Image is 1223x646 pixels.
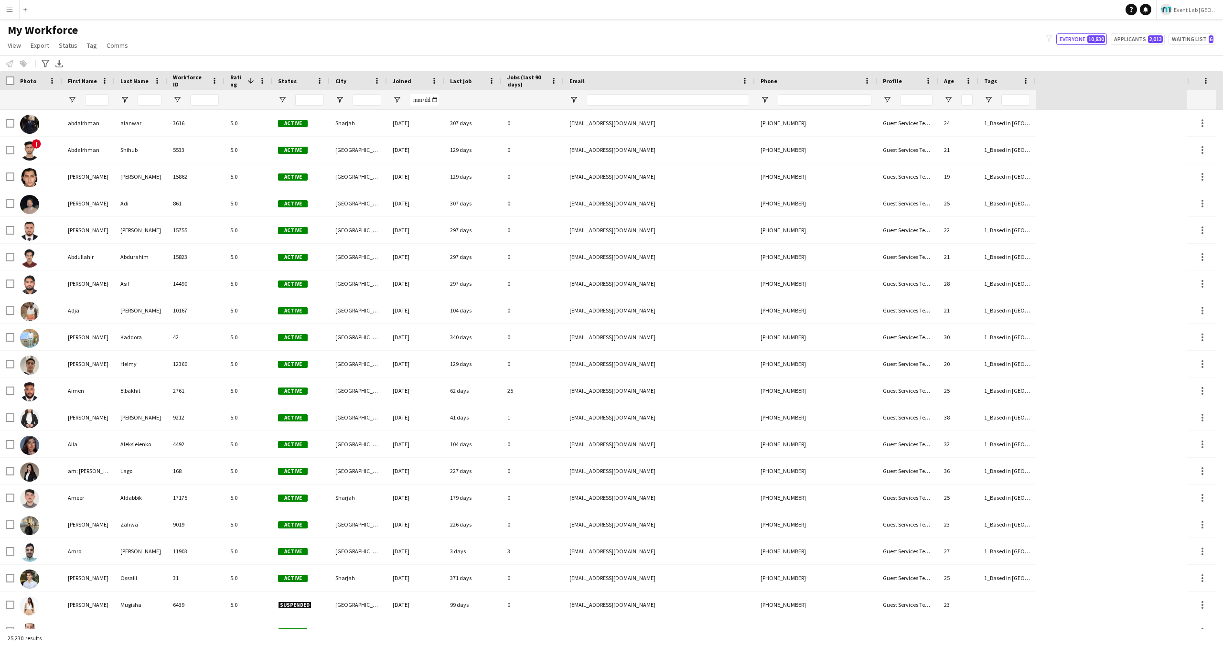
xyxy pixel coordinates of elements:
[20,222,39,241] img: Abdullah Kasabji
[330,592,387,618] div: [GEOGRAPHIC_DATA]
[877,377,938,404] div: Guest Services Team
[1056,33,1107,45] button: Everyone10,830
[330,244,387,270] div: [GEOGRAPHIC_DATA]
[387,351,444,377] div: [DATE]
[20,115,39,134] img: abdalrhman alanwar
[877,244,938,270] div: Guest Services Team
[938,458,978,484] div: 36
[755,217,877,243] div: [PHONE_NUMBER]
[167,110,225,136] div: 3616
[564,324,755,350] div: [EMAIL_ADDRESS][DOMAIN_NAME]
[564,538,755,564] div: [EMAIL_ADDRESS][DOMAIN_NAME]
[564,190,755,216] div: [EMAIL_ADDRESS][DOMAIN_NAME]
[387,592,444,618] div: [DATE]
[20,570,39,589] img: Anas Ossaili
[4,39,25,52] a: View
[961,94,973,106] input: Age Filter Input
[502,244,564,270] div: 0
[938,217,978,243] div: 22
[295,94,324,106] input: Status Filter Input
[978,538,1036,564] div: 1_Based in [GEOGRAPHIC_DATA], 2_English Level = 2/3 Good , 4_EA Active
[20,543,39,562] img: Amro Mohamed
[167,324,225,350] div: 42
[62,458,115,484] div: am: [PERSON_NAME]
[167,137,225,163] div: 5533
[502,538,564,564] div: 3
[20,329,39,348] img: Ahmad Kaddora
[115,190,167,216] div: Adi
[564,511,755,538] div: [EMAIL_ADDRESS][DOMAIN_NAME]
[62,351,115,377] div: [PERSON_NAME]
[20,168,39,187] img: Abdelraouf Afify
[938,565,978,591] div: 25
[40,58,51,69] app-action-btn: Advanced filters
[85,94,109,106] input: First Name Filter Input
[115,163,167,190] div: [PERSON_NAME]
[502,431,564,457] div: 0
[20,248,39,268] img: Abdullahir Abdurahim
[564,137,755,163] div: [EMAIL_ADDRESS][DOMAIN_NAME]
[778,94,871,106] input: Phone Filter Input
[225,163,272,190] div: 5.0
[20,409,39,428] img: Akbari Parker
[900,94,933,106] input: Profile Filter Input
[115,484,167,511] div: Aldabbik
[167,163,225,190] div: 15862
[938,163,978,190] div: 19
[387,244,444,270] div: [DATE]
[938,538,978,564] div: 27
[387,484,444,511] div: [DATE]
[444,511,502,538] div: 226 days
[167,538,225,564] div: 11903
[564,297,755,323] div: [EMAIL_ADDRESS][DOMAIN_NAME]
[978,377,1036,404] div: 1_Based in [GEOGRAPHIC_DATA], 2_English Level = 2/3 Good
[20,195,39,214] img: Abdul Jabbar Adi
[564,244,755,270] div: [EMAIL_ADDRESS][DOMAIN_NAME]
[107,41,128,50] span: Comms
[444,351,502,377] div: 129 days
[978,244,1036,270] div: 1_Based in [GEOGRAPHIC_DATA], 2_English Level = 2/3 Good
[755,270,877,297] div: [PHONE_NUMBER]
[167,297,225,323] div: 10167
[755,431,877,457] div: [PHONE_NUMBER]
[115,351,167,377] div: Helmy
[755,538,877,564] div: [PHONE_NUMBER]
[877,270,938,297] div: Guest Services Team
[387,137,444,163] div: [DATE]
[387,511,444,538] div: [DATE]
[225,351,272,377] div: 5.0
[502,565,564,591] div: 0
[330,270,387,297] div: [GEOGRAPHIC_DATA]
[444,431,502,457] div: 104 days
[115,511,167,538] div: Zahwa
[330,511,387,538] div: [GEOGRAPHIC_DATA]
[115,592,167,618] div: Mugisha
[444,297,502,323] div: 104 days
[755,404,877,431] div: [PHONE_NUMBER]
[755,511,877,538] div: [PHONE_NUMBER]
[115,270,167,297] div: Asif
[167,404,225,431] div: 9212
[938,511,978,538] div: 23
[115,404,167,431] div: [PERSON_NAME]
[190,94,219,106] input: Workforce ID Filter Input
[387,190,444,216] div: [DATE]
[877,163,938,190] div: Guest Services Team
[444,538,502,564] div: 3 days
[978,484,1036,511] div: 1_Based in [GEOGRAPHIC_DATA]/[GEOGRAPHIC_DATA]/Ajman, 2_English Level = 2/3 Good
[564,351,755,377] div: [EMAIL_ADDRESS][DOMAIN_NAME]
[20,382,39,401] img: Aimen Elbakhit
[1148,35,1163,43] span: 2,013
[225,270,272,297] div: 5.0
[115,297,167,323] div: [PERSON_NAME]
[755,244,877,270] div: [PHONE_NUMBER]
[755,137,877,163] div: [PHONE_NUMBER]
[68,96,76,104] button: Open Filter Menu
[938,137,978,163] div: 21
[167,190,225,216] div: 861
[877,431,938,457] div: Guest Services Team
[877,324,938,350] div: Guest Services Team
[103,39,132,52] a: Comms
[167,431,225,457] div: 4492
[502,297,564,323] div: 0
